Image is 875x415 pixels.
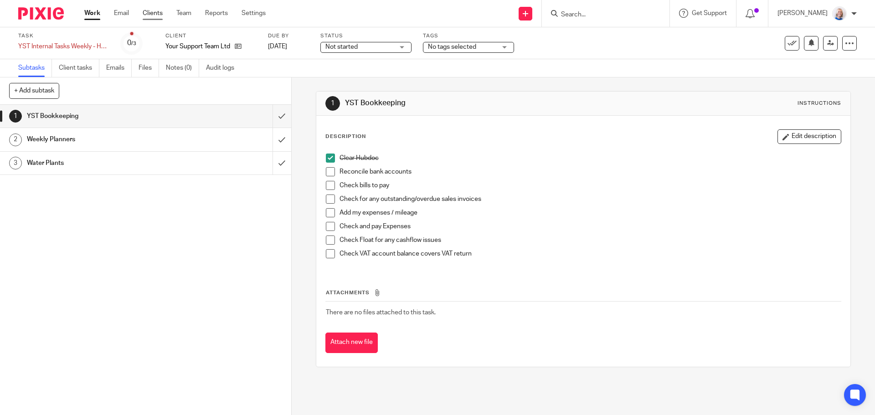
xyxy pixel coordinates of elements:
a: Files [139,59,159,77]
a: Settings [242,9,266,18]
p: [PERSON_NAME] [777,9,828,18]
a: Clients [143,9,163,18]
label: Client [165,32,257,40]
label: Status [320,32,412,40]
label: Due by [268,32,309,40]
a: Notes (0) [166,59,199,77]
div: 1 [9,110,22,123]
p: Check for any outstanding/overdue sales invoices [340,195,840,204]
button: Attach new file [325,333,378,353]
h1: Weekly Planners [27,133,185,146]
p: Check and pay Expenses [340,222,840,231]
div: YST Internal Tasks Weekly - Hayley [18,42,109,51]
h1: YST Bookkeeping [345,98,603,108]
small: /3 [131,41,136,46]
span: No tags selected [428,44,476,50]
p: Your Support Team Ltd [165,42,230,51]
p: Check Float for any cashflow issues [340,236,840,245]
h1: Water Plants [27,156,185,170]
a: Reports [205,9,228,18]
div: 1 [325,96,340,111]
div: 0 [127,38,136,48]
p: Reconcile bank accounts [340,167,840,176]
span: Get Support [692,10,727,16]
p: Description [325,133,366,140]
span: Not started [325,44,358,50]
div: 2 [9,133,22,146]
a: Audit logs [206,59,241,77]
span: Attachments [326,290,370,295]
p: Check VAT account balance covers VAT return [340,249,840,258]
a: Subtasks [18,59,52,77]
button: Edit description [777,129,841,144]
input: Search [560,11,642,19]
p: Add my expenses / mileage [340,208,840,217]
a: Client tasks [59,59,99,77]
p: Clear Hubdoc [340,154,840,163]
img: Low%20Res%20-%20Your%20Support%20Team%20-5.jpg [832,6,847,21]
img: Pixie [18,7,64,20]
a: Emails [106,59,132,77]
a: Work [84,9,100,18]
a: Email [114,9,129,18]
button: + Add subtask [9,83,59,98]
label: Task [18,32,109,40]
div: Instructions [798,100,841,107]
p: Check bills to pay [340,181,840,190]
h1: YST Bookkeeping [27,109,185,123]
div: 3 [9,157,22,169]
label: Tags [423,32,514,40]
span: There are no files attached to this task. [326,309,436,316]
a: Team [176,9,191,18]
span: [DATE] [268,43,287,50]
